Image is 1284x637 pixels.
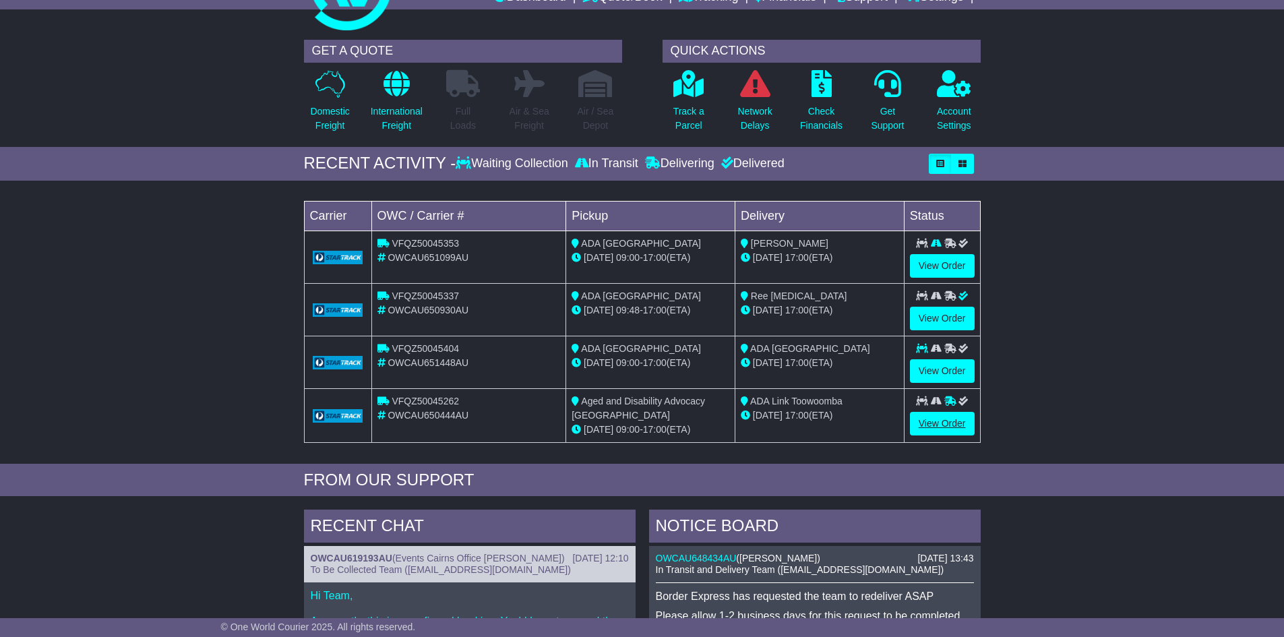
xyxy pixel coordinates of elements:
[917,553,973,564] div: [DATE] 13:43
[446,104,480,133] p: Full Loads
[309,69,350,140] a: DomesticFreight
[741,408,898,423] div: (ETA)
[572,156,642,171] div: In Transit
[753,410,783,421] span: [DATE]
[304,201,371,231] td: Carrier
[750,343,870,354] span: ADA [GEOGRAPHIC_DATA]
[910,412,975,435] a: View Order
[649,510,981,546] div: NOTICE BOARD
[737,104,772,133] p: Network Delays
[456,156,571,171] div: Waiting Collection
[572,251,729,265] div: - (ETA)
[572,356,729,370] div: - (ETA)
[304,154,456,173] div: RECENT ACTIVITY -
[910,359,975,383] a: View Order
[741,356,898,370] div: (ETA)
[572,396,705,421] span: Aged and Disability Advocacy [GEOGRAPHIC_DATA]
[310,104,349,133] p: Domestic Freight
[663,40,981,63] div: QUICK ACTIONS
[739,553,817,564] span: [PERSON_NAME]
[370,69,423,140] a: InternationalFreight
[910,307,975,330] a: View Order
[656,590,974,603] p: Border Express has requested the team to redeliver ASAP
[396,553,561,564] span: Events Cairns Office [PERSON_NAME]
[656,564,944,575] span: In Transit and Delivery Team ([EMAIL_ADDRESS][DOMAIN_NAME])
[643,357,667,368] span: 17:00
[741,251,898,265] div: (ETA)
[388,252,468,263] span: OWCAU651099AU
[750,396,843,406] span: ADA Link Toowoomba
[392,396,459,406] span: VFQZ50045262
[572,303,729,317] div: - (ETA)
[392,343,459,354] span: VFQZ50045404
[371,201,566,231] td: OWC / Carrier #
[581,238,701,249] span: ADA [GEOGRAPHIC_DATA]
[800,104,843,133] p: Check Financials
[581,343,701,354] span: ADA [GEOGRAPHIC_DATA]
[566,201,735,231] td: Pickup
[311,553,392,564] a: OWCAU619193AU
[584,424,613,435] span: [DATE]
[388,305,468,315] span: OWCAU650930AU
[785,252,809,263] span: 17:00
[751,238,828,249] span: [PERSON_NAME]
[304,40,622,63] div: GET A QUOTE
[870,69,905,140] a: GetSupport
[753,305,783,315] span: [DATE]
[799,69,843,140] a: CheckFinancials
[643,252,667,263] span: 17:00
[616,305,640,315] span: 09:48
[304,510,636,546] div: RECENT CHAT
[616,357,640,368] span: 09:00
[871,104,904,133] p: Get Support
[221,621,416,632] span: © One World Courier 2025. All rights reserved.
[656,553,737,564] a: OWCAU648434AU
[313,356,363,369] img: GetCarrierServiceLogo
[616,252,640,263] span: 09:00
[656,553,974,564] div: ( )
[304,471,981,490] div: FROM OUR SUPPORT
[313,251,363,264] img: GetCarrierServiceLogo
[753,252,783,263] span: [DATE]
[392,291,459,301] span: VFQZ50045337
[910,254,975,278] a: View Order
[741,303,898,317] div: (ETA)
[936,69,972,140] a: AccountSettings
[311,553,629,564] div: ( )
[371,104,423,133] p: International Freight
[904,201,980,231] td: Status
[735,201,904,231] td: Delivery
[584,357,613,368] span: [DATE]
[584,305,613,315] span: [DATE]
[313,409,363,423] img: GetCarrierServiceLogo
[643,305,667,315] span: 17:00
[388,410,468,421] span: OWCAU650444AU
[751,291,847,301] span: Ree [MEDICAL_DATA]
[785,305,809,315] span: 17:00
[656,609,974,622] p: Please allow 1-2 business days for this request to be completed.
[642,156,718,171] div: Delivering
[578,104,614,133] p: Air / Sea Depot
[581,291,701,301] span: ADA [GEOGRAPHIC_DATA]
[313,303,363,317] img: GetCarrierServiceLogo
[572,553,628,564] div: [DATE] 12:10
[753,357,783,368] span: [DATE]
[510,104,549,133] p: Air & Sea Freight
[311,564,571,575] span: To Be Collected Team ([EMAIL_ADDRESS][DOMAIN_NAME])
[785,357,809,368] span: 17:00
[785,410,809,421] span: 17:00
[388,357,468,368] span: OWCAU651448AU
[673,104,704,133] p: Track a Parcel
[673,69,705,140] a: Track aParcel
[584,252,613,263] span: [DATE]
[937,104,971,133] p: Account Settings
[616,424,640,435] span: 09:00
[643,424,667,435] span: 17:00
[572,423,729,437] div: - (ETA)
[718,156,785,171] div: Delivered
[737,69,772,140] a: NetworkDelays
[392,238,459,249] span: VFQZ50045353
